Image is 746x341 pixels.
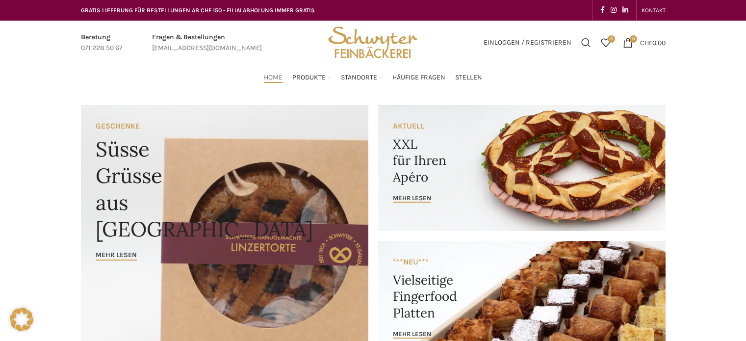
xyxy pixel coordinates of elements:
div: Meine Wunschliste [596,33,616,52]
span: CHF [640,38,652,47]
a: 0 [596,33,616,52]
a: 0 CHF0.00 [618,33,670,52]
span: KONTAKT [642,7,666,14]
div: Main navigation [76,68,670,87]
a: Banner link [378,105,666,231]
a: Suchen [576,33,596,52]
a: Home [264,68,283,87]
span: Einloggen / Registrieren [484,39,571,46]
span: GRATIS LIEFERUNG FÜR BESTELLUNGEN AB CHF 150 - FILIALABHOLUNG IMMER GRATIS [81,7,315,14]
div: Secondary navigation [637,0,670,20]
a: Häufige Fragen [392,68,445,87]
a: KONTAKT [642,0,666,20]
a: Einloggen / Registrieren [479,33,576,52]
a: Standorte [341,68,383,87]
a: Infobox link [81,32,123,54]
span: 0 [608,35,615,43]
span: Home [264,73,283,82]
a: Site logo [325,38,421,46]
a: Facebook social link [597,3,608,17]
span: Stellen [455,73,482,82]
span: Häufige Fragen [392,73,445,82]
span: 0 [630,35,637,43]
a: Linkedin social link [619,3,631,17]
img: Bäckerei Schwyter [325,21,421,65]
a: Stellen [455,68,482,87]
a: Produkte [292,68,331,87]
span: Produkte [292,73,326,82]
bdi: 0.00 [640,38,666,47]
a: Instagram social link [608,3,619,17]
a: Infobox link [152,32,262,54]
span: Standorte [341,73,377,82]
